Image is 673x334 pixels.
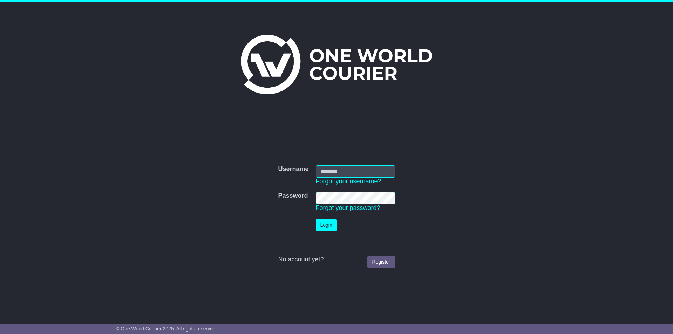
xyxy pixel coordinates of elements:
button: Login [316,219,337,231]
a: Forgot your username? [316,178,381,185]
a: Forgot your password? [316,204,380,211]
img: One World [241,35,432,94]
a: Register [367,256,395,268]
span: © One World Courier 2025. All rights reserved. [116,326,217,332]
label: Username [278,165,308,173]
label: Password [278,192,308,200]
div: No account yet? [278,256,395,264]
